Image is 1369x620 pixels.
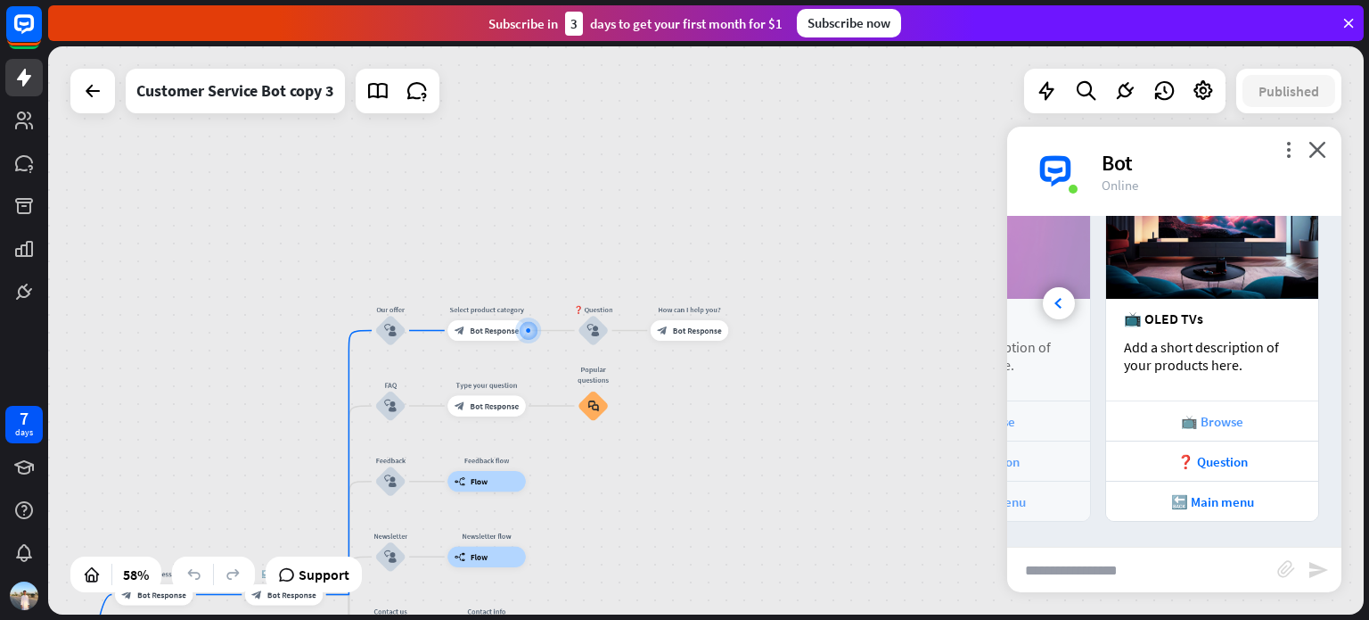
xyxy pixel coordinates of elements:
div: 7 [20,410,29,426]
div: Type your question [439,380,533,391]
div: Contact info [439,607,533,617]
span: Bot Response [470,326,519,336]
button: Published [1242,75,1335,107]
i: more_vert [1280,141,1297,158]
div: Contact us [359,607,422,617]
div: 🔙 Main menu [1115,493,1309,510]
div: Add a short description of your products here. [1124,338,1300,374]
div: Feedback [359,456,422,467]
i: block_bot_response [455,401,465,411]
i: close [1308,141,1326,158]
div: ❓ Question [1115,453,1309,470]
i: block_attachment [1277,560,1295,578]
a: 7 days [5,406,43,443]
div: days [15,426,33,439]
div: Online [1102,177,1320,194]
i: block_bot_response [657,326,668,336]
i: block_user_input [384,550,397,563]
div: Popular questions [570,364,617,384]
i: block_user_input [384,400,397,412]
div: 📺 OLED TVs [1124,310,1300,327]
i: block_user_input [384,325,397,337]
button: Open LiveChat chat widget [14,7,68,61]
div: Newsletter [359,531,422,541]
span: Bot Response [673,326,722,336]
span: Bot Response [267,590,316,600]
div: Customer Service Bot copy 3 [136,69,334,113]
i: send [1308,559,1329,581]
span: Support [299,560,349,589]
i: block_bot_response [251,590,262,600]
div: Select product category [439,304,533,315]
i: block_faq [587,401,598,412]
div: Our offer [359,304,422,315]
i: block_bot_response [121,590,132,600]
i: block_user_input [587,325,600,337]
div: 58% [118,560,154,589]
div: Subscribe now [797,9,901,37]
span: Bot Response [470,401,519,411]
div: How can I help you? [643,304,736,315]
div: 📺 Browse [1115,413,1309,430]
div: FAQ [359,380,422,391]
span: Bot Response [137,590,186,600]
i: block_user_input [384,475,397,488]
div: Feedback flow [439,456,533,467]
span: Flow [471,476,488,487]
div: 3 [565,12,583,36]
i: builder_tree [455,476,465,487]
div: ❓ Question [562,304,625,315]
span: Flow [471,551,488,562]
div: Subscribe in days to get your first month for $1 [488,12,783,36]
div: Bot [1102,149,1320,177]
div: Newsletter flow [439,531,533,541]
i: builder_tree [455,551,465,562]
i: block_bot_response [455,326,465,336]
